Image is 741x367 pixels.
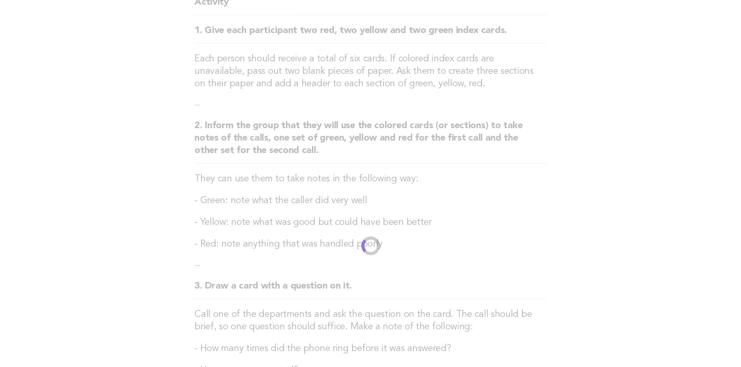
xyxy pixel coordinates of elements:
h2: 1. Give each participant two red, two yellow and two green index cards. [194,24,547,43]
p: -- [194,260,547,271]
h2: 3. Draw a card with a question on it. [194,280,547,299]
h3: - Green: note what the caller did very well [194,195,547,207]
h3: - Red: note anything that was handled poorly [194,238,547,250]
p: -- [194,99,547,110]
h3: They can use them to take notes in the following way: [194,173,547,185]
h2: 2. Inform the group that they will use the colored cards (or sections) to take notes of the calls... [194,120,547,163]
h3: Call one of the departments and ask the question on the card. The call should be brief, so one qu... [194,308,547,333]
h3: Each person should receive a total of six cards. If colored index cards are unavailable, pass out... [194,53,547,90]
h3: - How many times did the phone ring before it was answered? [194,343,547,355]
h3: - Yellow: note what was good but could have been better [194,216,547,229]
